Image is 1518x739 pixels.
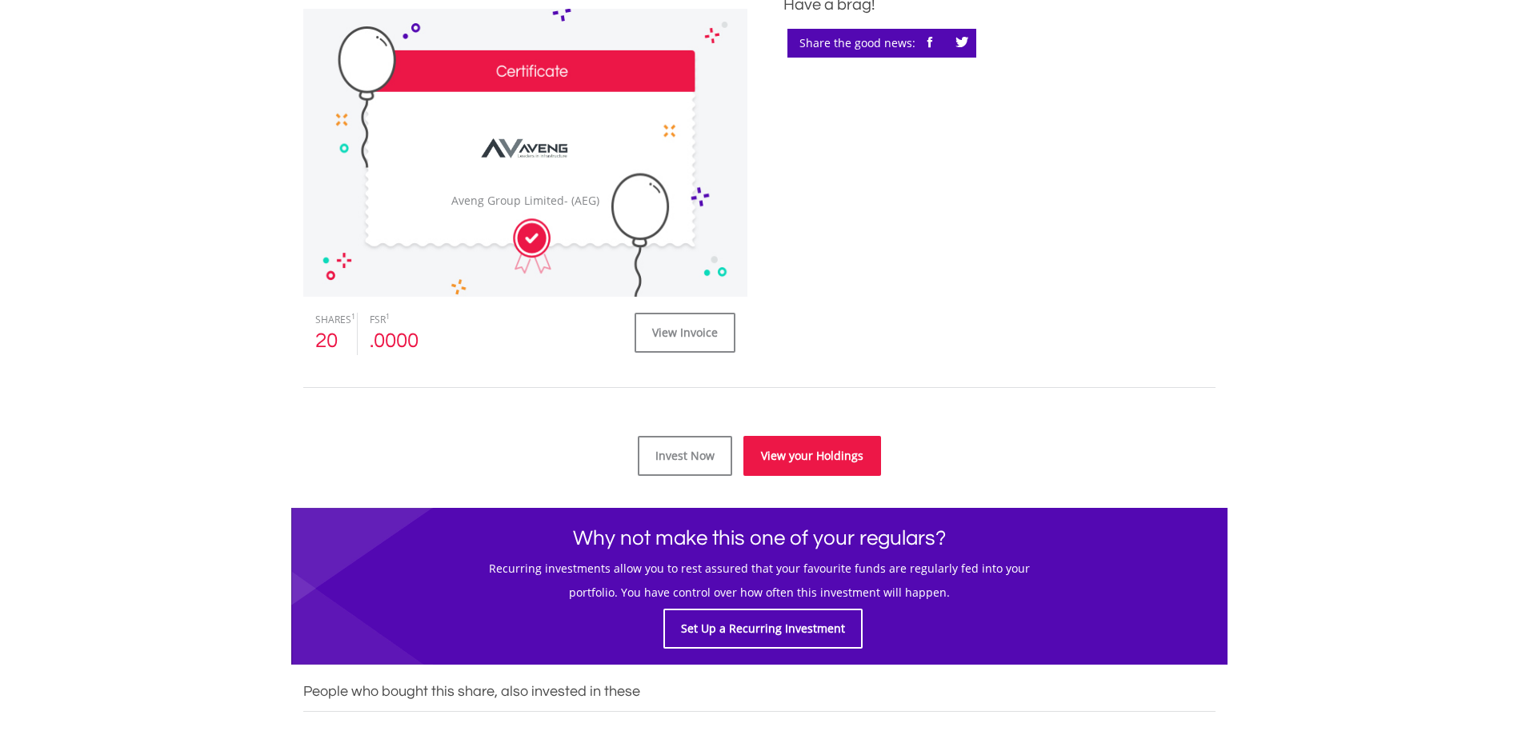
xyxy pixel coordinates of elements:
[303,585,1216,601] h5: portfolio. You have control over how often this investment will happen.
[303,524,1216,553] h1: Why not make this one of your regulars?
[386,311,390,322] sup: 1
[635,313,735,353] a: View Invoice
[467,112,583,186] img: EQU.ZA.AEG.png
[447,194,603,210] div: Aveng Group Limited
[743,436,881,476] a: View your Holdings
[370,326,423,355] div: .0000
[315,326,346,355] div: 20
[351,311,355,322] sup: 1
[370,313,423,326] div: FSR
[303,561,1216,577] h5: Recurring investments allow you to rest assured that your favourite funds are regularly fed into ...
[663,609,863,649] a: Set Up a Recurring Investment
[787,29,976,58] div: Share the good news:
[564,194,599,209] span: - (AEG)
[638,436,732,476] a: Invest Now
[303,681,1216,703] h3: People who bought this share, also invested in these
[315,313,346,326] div: SHARES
